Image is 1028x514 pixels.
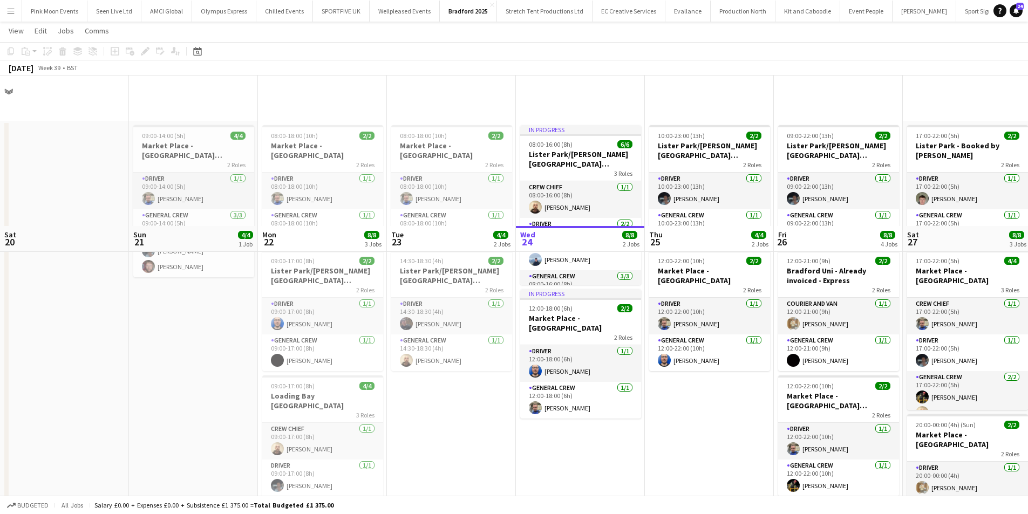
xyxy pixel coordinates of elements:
[5,499,50,511] button: Budgeted
[87,1,141,22] button: Seen Live Ltd
[262,125,383,246] app-job-card: 08:00-18:00 (10h)2/2Market Place - [GEOGRAPHIC_DATA]2 RolesDriver1/108:00-18:00 (10h)[PERSON_NAME...
[262,460,383,496] app-card-role: Driver1/109:00-17:00 (8h)[PERSON_NAME]
[649,125,770,246] div: 10:00-23:00 (13h)2/2Lister Park/[PERSON_NAME][GEOGRAPHIC_DATA][PERSON_NAME]2 RolesDriver1/110:00-...
[497,1,593,22] button: Stretch Tent Productions Ltd
[141,1,192,22] button: AMCI Global
[85,26,109,36] span: Comms
[239,240,253,248] div: 1 Job
[520,289,641,298] div: In progress
[313,1,370,22] button: SPORTFIVE UK
[67,64,78,72] div: BST
[746,132,761,140] span: 2/2
[649,230,663,239] span: Thu
[356,286,375,294] span: 2 Roles
[391,209,512,246] app-card-role: General Crew1/108:00-18:00 (10h)[PERSON_NAME]
[485,161,503,169] span: 2 Roles
[743,286,761,294] span: 2 Roles
[17,502,49,509] span: Budgeted
[1004,132,1019,140] span: 2/2
[4,24,28,38] a: View
[271,257,315,265] span: 09:00-17:00 (8h)
[391,250,512,371] div: 14:30-18:30 (4h)2/2Lister Park/[PERSON_NAME][GEOGRAPHIC_DATA][PERSON_NAME]2 RolesDriver1/114:30-1...
[880,231,895,239] span: 8/8
[9,63,33,73] div: [DATE]
[391,125,512,246] app-job-card: 08:00-18:00 (10h)2/2Market Place - [GEOGRAPHIC_DATA]2 RolesDriver1/108:00-18:00 (10h)[PERSON_NAME...
[872,286,890,294] span: 2 Roles
[3,236,16,248] span: 20
[746,257,761,265] span: 2/2
[519,236,535,248] span: 24
[520,270,641,338] app-card-role: General Crew3/308:00-16:00 (8h)
[36,64,63,72] span: Week 39
[485,286,503,294] span: 2 Roles
[778,209,899,246] app-card-role: General Crew1/109:00-22:00 (13h)[PERSON_NAME]
[262,266,383,285] h3: Lister Park/[PERSON_NAME][GEOGRAPHIC_DATA][PERSON_NAME]
[778,125,899,246] app-job-card: 09:00-22:00 (13h)2/2Lister Park/[PERSON_NAME][GEOGRAPHIC_DATA][PERSON_NAME]2 RolesDriver1/109:00-...
[649,250,770,371] app-job-card: 12:00-22:00 (10h)2/2Market Place - [GEOGRAPHIC_DATA]2 RolesDriver1/112:00-22:00 (10h)[PERSON_NAME...
[648,236,663,248] span: 25
[529,140,573,148] span: 08:00-16:00 (8h)
[907,250,1028,410] app-job-card: 17:00-22:00 (5h)4/4Market Place - [GEOGRAPHIC_DATA]3 RolesCrew Chief1/117:00-22:00 (5h)[PERSON_NA...
[623,240,639,248] div: 2 Jobs
[617,140,632,148] span: 6/6
[488,257,503,265] span: 2/2
[907,173,1028,209] app-card-role: Driver1/117:00-22:00 (5h)[PERSON_NAME]
[520,230,535,239] span: Wed
[4,230,16,239] span: Sat
[391,334,512,371] app-card-role: General Crew1/114:30-18:30 (4h)[PERSON_NAME]
[751,231,766,239] span: 4/4
[893,1,956,22] button: [PERSON_NAME]
[390,236,404,248] span: 23
[916,421,976,429] span: 20:00-00:00 (4h) (Sun)
[649,334,770,371] app-card-role: General Crew1/112:00-22:00 (10h)[PERSON_NAME]
[520,313,641,333] h3: Market Place - [GEOGRAPHIC_DATA]
[359,132,375,140] span: 2/2
[778,334,899,371] app-card-role: General Crew1/112:00-21:00 (9h)[PERSON_NAME]
[907,125,1028,246] app-job-card: 17:00-22:00 (5h)2/2Lister Park - Booked by [PERSON_NAME]2 RolesDriver1/117:00-22:00 (5h)[PERSON_N...
[658,132,705,140] span: 10:00-23:00 (13h)
[132,236,146,248] span: 21
[133,209,254,277] app-card-role: General Crew3/309:00-14:00 (5h)[PERSON_NAME][PERSON_NAME][PERSON_NAME]
[53,24,78,38] a: Jobs
[907,371,1028,423] app-card-role: General Crew2/217:00-22:00 (5h)[PERSON_NAME][PERSON_NAME]
[35,26,47,36] span: Edit
[133,173,254,209] app-card-role: Driver1/109:00-14:00 (5h)[PERSON_NAME]
[875,382,890,390] span: 2/2
[262,173,383,209] app-card-role: Driver1/108:00-18:00 (10h)[PERSON_NAME]
[271,132,318,140] span: 08:00-18:00 (10h)
[778,391,899,410] h3: Market Place - [GEOGRAPHIC_DATA][PERSON_NAME] 5 hour CC
[881,240,897,248] div: 4 Jobs
[1009,231,1024,239] span: 8/8
[133,125,254,277] app-job-card: 09:00-14:00 (5h)4/4Market Place - [GEOGRAPHIC_DATA][PERSON_NAME] chief - dom is [PERSON_NAME]2 Ro...
[778,460,899,496] app-card-role: General Crew1/112:00-22:00 (10h)[PERSON_NAME]
[192,1,256,22] button: Olympus Express
[370,1,440,22] button: Wellpleased Events
[711,1,775,22] button: Production North
[80,24,113,38] a: Comms
[262,209,383,246] app-card-role: General Crew1/108:00-18:00 (10h)[PERSON_NAME]
[256,1,313,22] button: Chilled Events
[665,1,711,22] button: Evallance
[907,209,1028,246] app-card-role: General Crew1/117:00-22:00 (5h)[PERSON_NAME] Price
[520,125,641,285] app-job-card: In progress08:00-16:00 (8h)6/6Lister Park/[PERSON_NAME][GEOGRAPHIC_DATA][PERSON_NAME]3 RolesCrew ...
[840,1,893,22] button: Event People
[787,257,830,265] span: 12:00-21:00 (9h)
[906,236,919,248] span: 27
[400,257,444,265] span: 14:30-18:30 (4h)
[614,333,632,341] span: 2 Roles
[493,231,508,239] span: 4/4
[1001,161,1019,169] span: 2 Roles
[391,230,404,239] span: Tue
[262,250,383,371] app-job-card: 09:00-17:00 (8h)2/2Lister Park/[PERSON_NAME][GEOGRAPHIC_DATA][PERSON_NAME]2 RolesDriver1/109:00-1...
[58,26,74,36] span: Jobs
[649,298,770,334] app-card-role: Driver1/112:00-22:00 (10h)[PERSON_NAME]
[875,132,890,140] span: 2/2
[520,345,641,382] app-card-role: Driver1/112:00-18:00 (6h)[PERSON_NAME]
[238,231,253,239] span: 4/4
[133,230,146,239] span: Sun
[520,218,641,270] app-card-role: Driver2/208:00-16:00 (8h)[PERSON_NAME][PERSON_NAME]
[520,289,641,419] app-job-card: In progress12:00-18:00 (6h)2/2Market Place - [GEOGRAPHIC_DATA]2 RolesDriver1/112:00-18:00 (6h)[PE...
